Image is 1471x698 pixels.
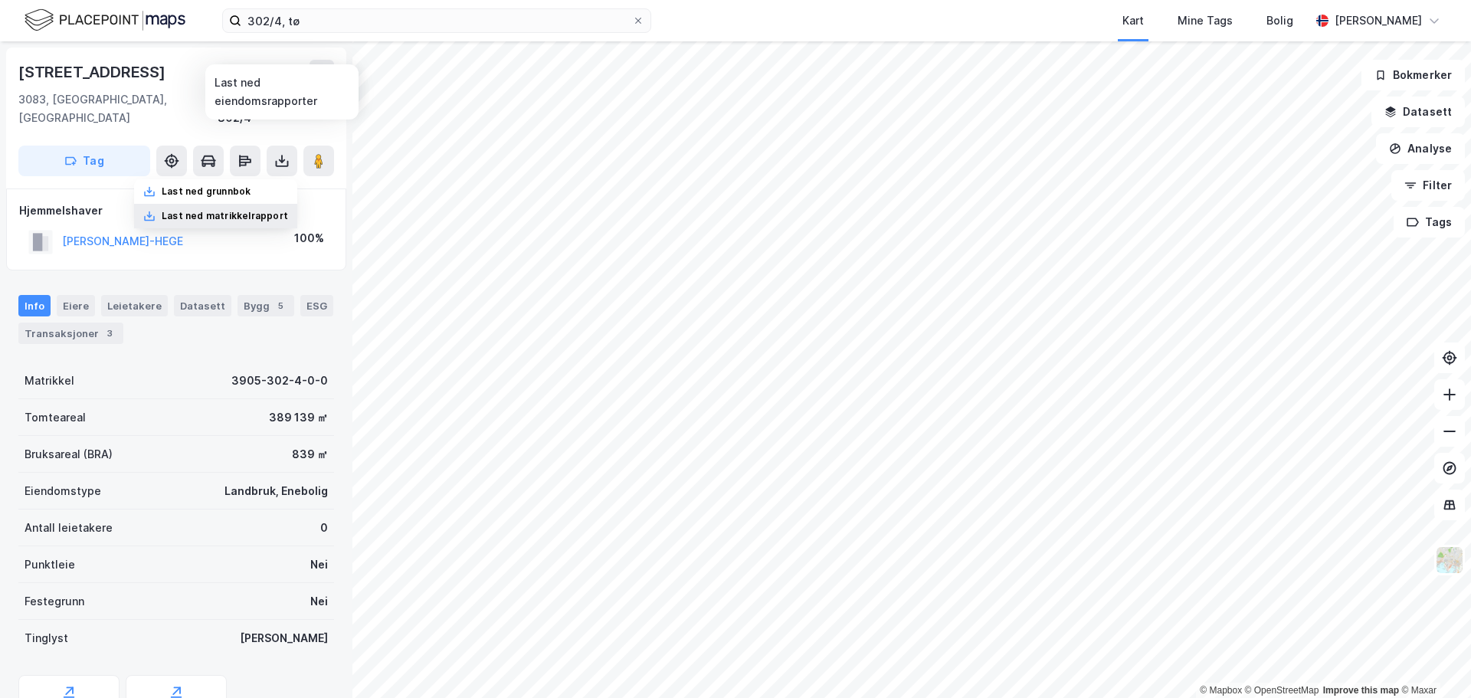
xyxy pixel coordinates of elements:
[25,482,101,500] div: Eiendomstype
[1394,624,1471,698] div: Kontrollprogram for chat
[1435,546,1464,575] img: Z
[1323,685,1399,696] a: Improve this map
[25,7,185,34] img: logo.f888ab2527a4732fd821a326f86c7f29.svg
[238,295,294,316] div: Bygg
[300,295,333,316] div: ESG
[18,146,150,176] button: Tag
[218,90,334,127] div: [GEOGRAPHIC_DATA], 302/4
[25,445,113,464] div: Bruksareal (BRA)
[1361,60,1465,90] button: Bokmerker
[1266,11,1293,30] div: Bolig
[25,408,86,427] div: Tomteareal
[310,592,328,611] div: Nei
[1335,11,1422,30] div: [PERSON_NAME]
[25,519,113,537] div: Antall leietakere
[1200,685,1242,696] a: Mapbox
[273,298,288,313] div: 5
[174,295,231,316] div: Datasett
[18,90,218,127] div: 3083, [GEOGRAPHIC_DATA], [GEOGRAPHIC_DATA]
[292,445,328,464] div: 839 ㎡
[1371,97,1465,127] button: Datasett
[1122,11,1144,30] div: Kart
[1394,207,1465,238] button: Tags
[19,202,333,220] div: Hjemmelshaver
[102,326,117,341] div: 3
[25,372,74,390] div: Matrikkel
[18,323,123,344] div: Transaksjoner
[269,408,328,427] div: 389 139 ㎡
[101,295,168,316] div: Leietakere
[1391,170,1465,201] button: Filter
[231,372,328,390] div: 3905-302-4-0-0
[320,519,328,537] div: 0
[18,60,169,84] div: [STREET_ADDRESS]
[1178,11,1233,30] div: Mine Tags
[25,592,84,611] div: Festegrunn
[57,295,95,316] div: Eiere
[162,185,251,198] div: Last ned grunnbok
[224,482,328,500] div: Landbruk, Enebolig
[294,229,324,247] div: 100%
[240,629,328,647] div: [PERSON_NAME]
[1245,685,1319,696] a: OpenStreetMap
[18,295,51,316] div: Info
[1376,133,1465,164] button: Analyse
[25,555,75,574] div: Punktleie
[1394,624,1471,698] iframe: Chat Widget
[162,210,288,222] div: Last ned matrikkelrapport
[310,555,328,574] div: Nei
[25,629,68,647] div: Tinglyst
[241,9,632,32] input: Søk på adresse, matrikkel, gårdeiere, leietakere eller personer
